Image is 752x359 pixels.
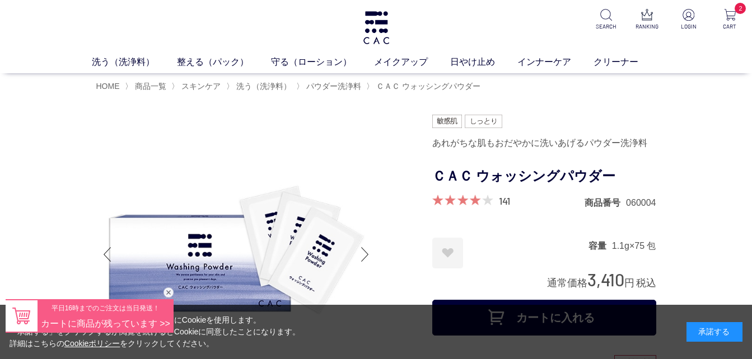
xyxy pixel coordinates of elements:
[366,81,483,92] li: 〉
[626,197,656,209] dd: 060004
[450,55,517,69] a: 日やけ止め
[171,81,223,92] li: 〉
[634,9,660,31] a: RANKING
[592,22,619,31] p: SEARCH
[432,164,656,189] h1: ＣＡＣ ウォッシングパウダー
[499,195,510,207] a: 141
[306,82,361,91] span: パウダー洗浄料
[236,82,291,91] span: 洗う（洗浄料）
[547,277,587,289] span: 通常価格
[374,55,450,69] a: メイクアップ
[717,22,743,31] p: CART
[362,11,391,44] img: logo
[179,82,221,91] a: スキンケア
[612,240,656,252] dd: 1.1g×75 包
[636,277,656,289] span: 税込
[234,82,291,91] a: 洗う（洗浄料）
[432,238,463,268] a: お気に入りに登録する
[271,55,374,69] a: 守る（ローション）
[675,22,702,31] p: LOGIN
[96,232,119,277] div: Previous slide
[588,240,612,252] dt: 容量
[133,82,166,91] a: 商品一覧
[226,81,294,92] li: 〉
[92,55,177,69] a: 洗う（洗浄料）
[585,197,626,209] dt: 商品番号
[517,55,594,69] a: インナーケア
[304,82,361,91] a: パウダー洗浄料
[634,22,660,31] p: RANKING
[432,300,656,336] button: カートに入れる
[432,115,463,128] img: 敏感肌
[374,82,480,91] a: ＣＡＣ ウォッシングパウダー
[177,55,271,69] a: 整える（パック）
[717,9,743,31] a: 2 CART
[135,82,166,91] span: 商品一覧
[686,322,742,342] div: 承諾する
[125,81,169,92] li: 〉
[735,3,746,14] span: 2
[624,277,634,289] span: 円
[432,134,656,153] div: あれがちな肌もおだやかに洗いあげるパウダー洗浄料
[296,81,364,92] li: 〉
[465,115,502,128] img: しっとり
[64,339,120,348] a: Cookieポリシー
[376,82,480,91] span: ＣＡＣ ウォッシングパウダー
[96,82,120,91] a: HOME
[592,9,619,31] a: SEARCH
[587,269,624,290] span: 3,410
[181,82,221,91] span: スキンケア
[354,232,376,277] div: Next slide
[594,55,661,69] a: クリーナー
[675,9,702,31] a: LOGIN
